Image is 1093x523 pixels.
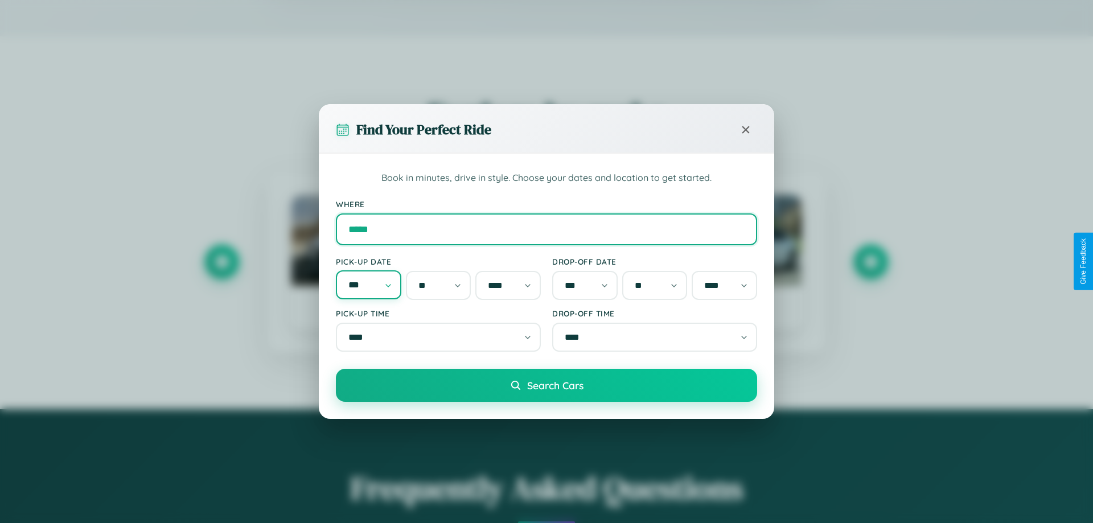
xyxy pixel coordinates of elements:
label: Drop-off Time [552,308,757,318]
label: Drop-off Date [552,257,757,266]
label: Pick-up Date [336,257,541,266]
button: Search Cars [336,369,757,402]
label: Where [336,199,757,209]
label: Pick-up Time [336,308,541,318]
span: Search Cars [527,379,584,392]
h3: Find Your Perfect Ride [356,120,491,139]
p: Book in minutes, drive in style. Choose your dates and location to get started. [336,171,757,186]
